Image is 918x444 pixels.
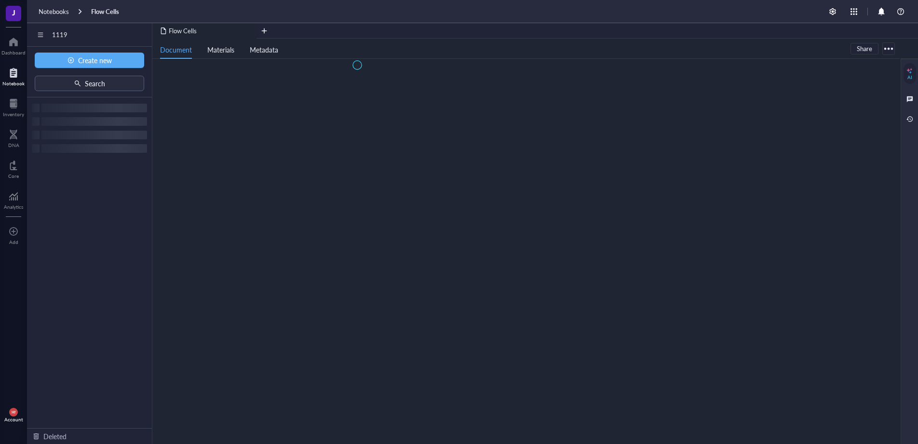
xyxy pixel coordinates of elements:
[39,7,69,16] a: Notebooks
[4,204,23,210] div: Analytics
[4,188,23,210] a: Analytics
[207,45,234,54] span: Materials
[78,56,112,64] span: Create new
[3,96,24,117] a: Inventory
[35,76,144,91] button: Search
[1,34,26,55] a: Dashboard
[850,43,878,54] button: Share
[2,81,25,86] div: Notebook
[9,239,18,245] div: Add
[250,45,278,54] span: Metadata
[8,173,19,179] div: Core
[91,7,119,16] a: Flow Cells
[8,158,19,179] a: Core
[3,111,24,117] div: Inventory
[8,127,19,148] a: DNA
[85,80,105,87] span: Search
[8,142,19,148] div: DNA
[11,410,15,414] span: MY
[857,44,872,53] span: Share
[1,50,26,55] div: Dashboard
[4,417,23,422] div: Account
[35,53,144,68] button: Create new
[2,65,25,86] a: Notebook
[43,431,67,442] div: Deleted
[52,30,148,39] span: 1119
[12,6,15,18] span: J
[907,74,912,80] div: AI
[160,45,192,54] span: Document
